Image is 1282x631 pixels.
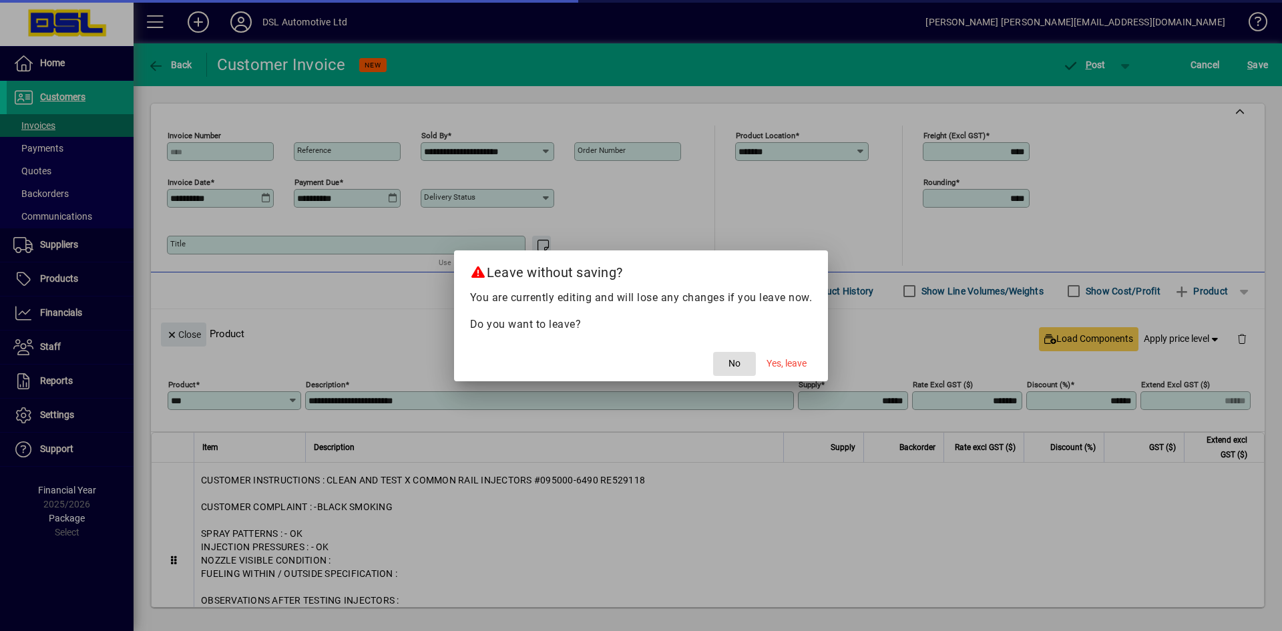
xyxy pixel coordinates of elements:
h2: Leave without saving? [454,250,829,289]
span: Yes, leave [767,357,807,371]
span: No [728,357,740,371]
button: No [713,352,756,376]
button: Yes, leave [761,352,812,376]
p: You are currently editing and will lose any changes if you leave now. [470,290,813,306]
p: Do you want to leave? [470,317,813,333]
